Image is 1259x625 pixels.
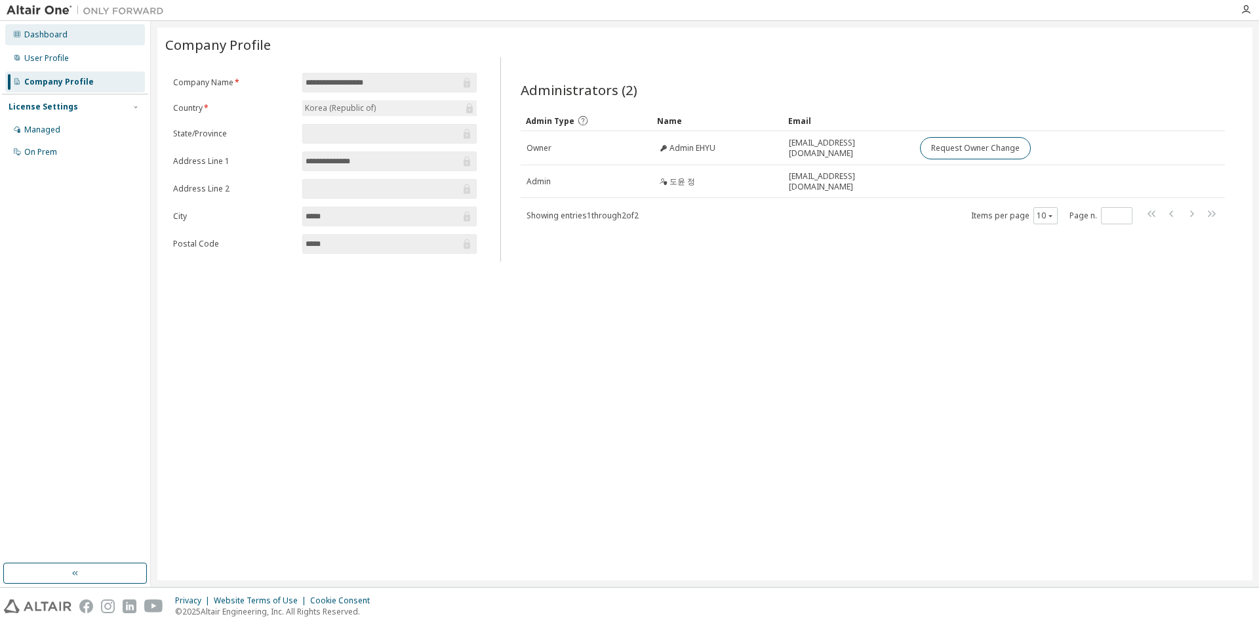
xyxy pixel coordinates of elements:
[669,176,695,187] span: 도윤 정
[657,110,778,131] div: Name
[173,129,294,139] label: State/Province
[302,100,477,116] div: Korea (Republic of)
[165,35,271,54] span: Company Profile
[789,138,908,159] span: [EMAIL_ADDRESS][DOMAIN_NAME]
[144,599,163,613] img: youtube.svg
[175,606,378,617] p: © 2025 Altair Engineering, Inc. All Rights Reserved.
[527,143,551,153] span: Owner
[1037,211,1054,221] button: 10
[7,4,170,17] img: Altair One
[310,595,378,606] div: Cookie Consent
[527,210,639,221] span: Showing entries 1 through 2 of 2
[173,156,294,167] label: Address Line 1
[173,184,294,194] label: Address Line 2
[175,595,214,606] div: Privacy
[173,211,294,222] label: City
[4,599,71,613] img: altair_logo.svg
[214,595,310,606] div: Website Terms of Use
[1069,207,1132,224] span: Page n.
[173,239,294,249] label: Postal Code
[303,101,378,115] div: Korea (Republic of)
[521,81,637,99] span: Administrators (2)
[9,102,78,112] div: License Settings
[971,207,1058,224] span: Items per page
[24,30,68,40] div: Dashboard
[788,110,909,131] div: Email
[789,171,908,192] span: [EMAIL_ADDRESS][DOMAIN_NAME]
[173,103,294,113] label: Country
[123,599,136,613] img: linkedin.svg
[173,77,294,88] label: Company Name
[24,125,60,135] div: Managed
[24,53,69,64] div: User Profile
[526,115,574,127] span: Admin Type
[101,599,115,613] img: instagram.svg
[79,599,93,613] img: facebook.svg
[24,147,57,157] div: On Prem
[669,143,715,153] span: Admin EHYU
[24,77,94,87] div: Company Profile
[527,176,551,187] span: Admin
[920,137,1031,159] button: Request Owner Change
